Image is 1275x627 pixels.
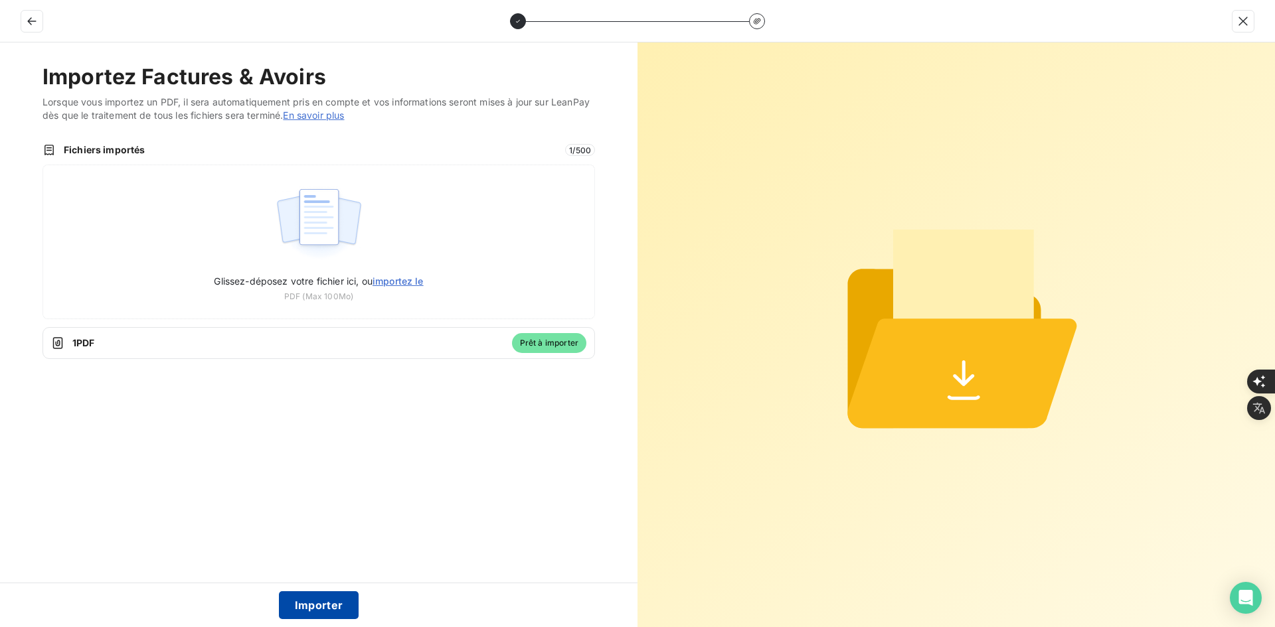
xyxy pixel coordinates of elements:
span: importez le [373,275,424,287]
span: Lorsque vous importez un PDF, il sera automatiquement pris en compte et vos informations seront m... [42,96,595,122]
button: Importer [279,591,359,619]
span: Fichiers importés [64,143,557,157]
span: PDF (Max 100Mo) [284,291,353,303]
a: En savoir plus [283,109,344,121]
img: illustration [275,181,363,266]
h2: Importez Factures & Avoirs [42,64,595,90]
div: Open Intercom Messenger [1230,582,1262,614]
span: Glissez-déposez votre fichier ici, ou [214,275,423,287]
span: Prêt à importer [512,333,586,353]
span: 1 PDF [72,336,504,350]
span: 1 / 500 [565,144,595,156]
